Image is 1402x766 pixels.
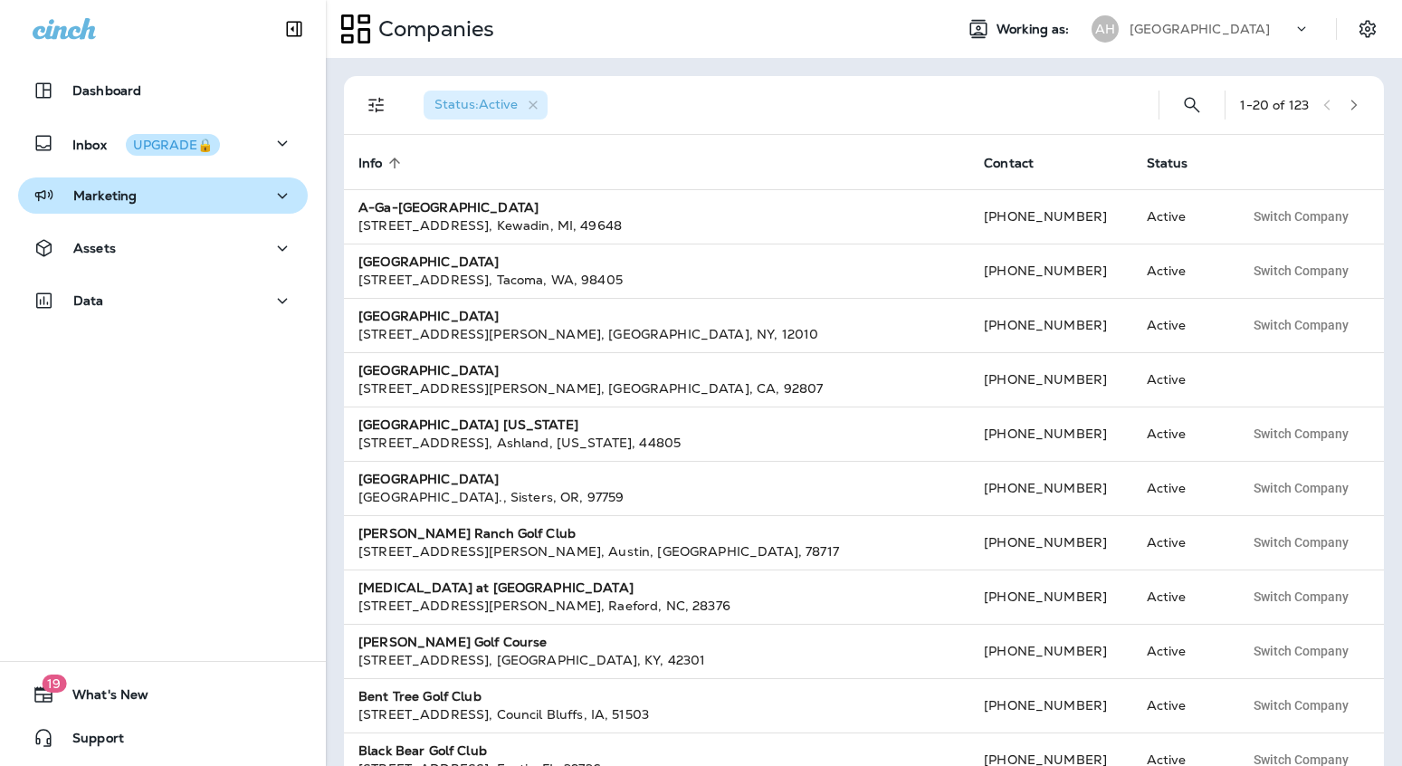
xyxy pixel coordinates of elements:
[1132,678,1230,732] td: Active
[1254,264,1349,277] span: Switch Company
[358,308,499,324] strong: [GEOGRAPHIC_DATA]
[1351,13,1384,45] button: Settings
[984,156,1034,171] span: Contact
[73,241,116,255] p: Assets
[358,325,955,343] div: [STREET_ADDRESS][PERSON_NAME] , [GEOGRAPHIC_DATA] , NY , 12010
[1244,311,1359,339] button: Switch Company
[54,687,148,709] span: What's New
[1254,590,1349,603] span: Switch Company
[969,461,1132,515] td: [PHONE_NUMBER]
[984,155,1057,171] span: Contact
[72,83,141,98] p: Dashboard
[358,651,955,669] div: [STREET_ADDRESS] , [GEOGRAPHIC_DATA] , KY , 42301
[358,597,955,615] div: [STREET_ADDRESS][PERSON_NAME] , Raeford , NC , 28376
[1244,692,1359,719] button: Switch Company
[1244,637,1359,665] button: Switch Company
[1132,407,1230,461] td: Active
[969,407,1132,461] td: [PHONE_NUMBER]
[1254,536,1349,549] span: Switch Company
[358,525,576,541] strong: [PERSON_NAME] Ranch Golf Club
[358,705,955,723] div: [STREET_ADDRESS] , Council Bluffs , IA , 51503
[73,293,104,308] p: Data
[1130,22,1270,36] p: [GEOGRAPHIC_DATA]
[969,298,1132,352] td: [PHONE_NUMBER]
[1132,624,1230,678] td: Active
[1174,87,1210,123] button: Search Companies
[969,244,1132,298] td: [PHONE_NUMBER]
[18,720,308,756] button: Support
[358,199,539,215] strong: A-Ga-[GEOGRAPHIC_DATA]
[434,96,518,112] span: Status : Active
[1240,98,1309,112] div: 1 - 20 of 123
[1254,319,1349,331] span: Switch Company
[371,15,494,43] p: Companies
[1254,645,1349,657] span: Switch Company
[1132,244,1230,298] td: Active
[358,216,955,235] div: [STREET_ADDRESS] , Kewadin , MI , 49648
[997,22,1073,37] span: Working as:
[969,352,1132,407] td: [PHONE_NUMBER]
[1254,482,1349,494] span: Switch Company
[969,678,1132,732] td: [PHONE_NUMBER]
[126,134,220,156] button: UPGRADE🔒
[1132,515,1230,570] td: Active
[358,488,955,506] div: [GEOGRAPHIC_DATA]. , Sisters , OR , 97759
[18,676,308,713] button: 19What's New
[1147,156,1188,171] span: Status
[1244,474,1359,502] button: Switch Company
[1244,420,1359,447] button: Switch Company
[358,155,406,171] span: Info
[358,579,634,596] strong: [MEDICAL_DATA] at [GEOGRAPHIC_DATA]
[1254,753,1349,766] span: Switch Company
[133,139,213,151] div: UPGRADE🔒
[1254,210,1349,223] span: Switch Company
[969,570,1132,624] td: [PHONE_NUMBER]
[1132,570,1230,624] td: Active
[1147,155,1212,171] span: Status
[969,189,1132,244] td: [PHONE_NUMBER]
[1244,257,1359,284] button: Switch Company
[358,87,395,123] button: Filters
[969,624,1132,678] td: [PHONE_NUMBER]
[73,188,137,203] p: Marketing
[42,675,66,693] span: 19
[1244,583,1359,610] button: Switch Company
[18,177,308,214] button: Marketing
[18,230,308,266] button: Assets
[358,156,383,171] span: Info
[54,731,124,752] span: Support
[1132,298,1230,352] td: Active
[358,634,548,650] strong: [PERSON_NAME] Golf Course
[358,688,482,704] strong: Bent Tree Golf Club
[72,134,220,153] p: Inbox
[358,471,499,487] strong: [GEOGRAPHIC_DATA]
[358,362,499,378] strong: [GEOGRAPHIC_DATA]
[358,434,955,452] div: [STREET_ADDRESS] , Ashland , [US_STATE] , 44805
[358,417,578,433] strong: [GEOGRAPHIC_DATA] [US_STATE]
[358,379,955,397] div: [STREET_ADDRESS][PERSON_NAME] , [GEOGRAPHIC_DATA] , CA , 92807
[1132,189,1230,244] td: Active
[358,742,487,759] strong: Black Bear Golf Club
[1254,427,1349,440] span: Switch Company
[18,282,308,319] button: Data
[1132,461,1230,515] td: Active
[1244,203,1359,230] button: Switch Company
[1132,352,1230,407] td: Active
[1092,15,1119,43] div: AH
[18,72,308,109] button: Dashboard
[358,542,955,560] div: [STREET_ADDRESS][PERSON_NAME] , Austin , [GEOGRAPHIC_DATA] , 78717
[18,125,308,161] button: InboxUPGRADE🔒
[358,271,955,289] div: [STREET_ADDRESS] , Tacoma , WA , 98405
[1254,699,1349,712] span: Switch Company
[969,515,1132,570] td: [PHONE_NUMBER]
[269,11,320,47] button: Collapse Sidebar
[1244,529,1359,556] button: Switch Company
[424,91,548,120] div: Status:Active
[358,254,499,270] strong: [GEOGRAPHIC_DATA]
